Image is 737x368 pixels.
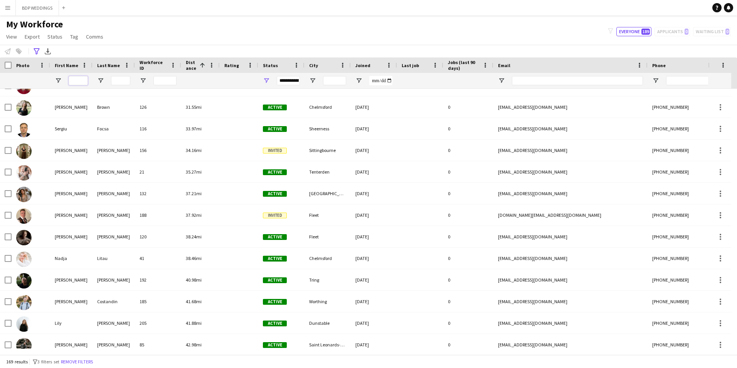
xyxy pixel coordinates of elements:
div: [PERSON_NAME] [50,140,93,161]
div: 156 [135,140,181,161]
div: Saint Leonards-on-sea [305,334,351,355]
div: 0 [443,334,493,355]
span: Tag [70,33,78,40]
div: 0 [443,269,493,290]
span: 34.16mi [186,147,202,153]
span: 35.27mi [186,169,202,175]
img: Peggy Pollock [16,187,32,202]
div: [DATE] [351,226,397,247]
button: Open Filter Menu [97,77,104,84]
app-action-btn: Export XLSX [43,47,52,56]
span: Status [47,33,62,40]
a: Export [22,32,43,42]
div: 192 [135,269,181,290]
a: Tag [67,32,81,42]
span: Email [498,62,510,68]
div: 126 [135,96,181,118]
button: Remove filters [59,358,94,366]
div: 185 [135,291,181,312]
div: Sergiu [50,118,93,139]
span: Active [263,234,287,240]
button: Everyone189 [616,27,651,36]
div: [DATE] [351,312,397,334]
div: [PERSON_NAME] [93,312,135,334]
span: 38.24mi [186,234,202,240]
span: City [309,62,318,68]
a: Status [44,32,66,42]
span: Active [263,342,287,348]
div: [PERSON_NAME] [93,204,135,226]
div: Worthing [305,291,351,312]
div: 132 [135,183,181,204]
span: Last job [402,62,419,68]
span: First Name [55,62,78,68]
div: [EMAIL_ADDRESS][DOMAIN_NAME] [493,248,648,269]
span: 37.92mi [186,212,202,218]
img: Sergiu Focsa [16,122,32,137]
div: [GEOGRAPHIC_DATA] [305,183,351,204]
div: [PERSON_NAME] [50,204,93,226]
span: My Workforce [6,19,63,30]
div: [DATE] [351,334,397,355]
div: 41 [135,248,181,269]
div: Brown [93,96,135,118]
div: [PERSON_NAME] [93,183,135,204]
input: Last Name Filter Input [111,76,130,85]
span: Comms [86,33,103,40]
span: 31.55mi [186,104,202,110]
img: Alex Costandin [16,295,32,310]
input: Joined Filter Input [369,76,392,85]
span: Status [263,62,278,68]
div: [PERSON_NAME] [93,334,135,355]
span: 33.97mi [186,126,202,132]
button: Open Filter Menu [140,77,146,84]
div: [PERSON_NAME] [50,226,93,247]
div: Sheerness [305,118,351,139]
span: Photo [16,62,29,68]
div: [PERSON_NAME] [50,161,93,182]
span: Last Name [97,62,120,68]
div: [DOMAIN_NAME][EMAIL_ADDRESS][DOMAIN_NAME] [493,204,648,226]
span: 41.88mi [186,320,202,326]
img: Kimberley Watkins [16,143,32,159]
span: 40.98mi [186,277,202,283]
div: [DATE] [351,204,397,226]
div: [EMAIL_ADDRESS][DOMAIN_NAME] [493,291,648,312]
button: Open Filter Menu [498,77,505,84]
button: Open Filter Menu [309,77,316,84]
div: Tenterden [305,161,351,182]
input: First Name Filter Input [69,76,88,85]
div: 0 [443,118,493,139]
span: Active [263,169,287,175]
div: [DATE] [351,161,397,182]
div: [DATE] [351,269,397,290]
div: [EMAIL_ADDRESS][DOMAIN_NAME] [493,140,648,161]
div: [DATE] [351,140,397,161]
div: Costandin [93,291,135,312]
span: 37.21mi [186,191,202,196]
img: Samuel George [16,338,32,353]
div: Fleet [305,226,351,247]
button: Open Filter Menu [55,77,62,84]
span: Active [263,126,287,132]
div: [PERSON_NAME] [50,334,93,355]
div: [EMAIL_ADDRESS][DOMAIN_NAME] [493,161,648,182]
button: Open Filter Menu [355,77,362,84]
div: 0 [443,140,493,161]
div: [EMAIL_ADDRESS][DOMAIN_NAME] [493,334,648,355]
div: 21 [135,161,181,182]
span: Export [25,33,40,40]
div: Tring [305,269,351,290]
div: [PERSON_NAME] [93,140,135,161]
span: Active [263,256,287,262]
div: 0 [443,161,493,182]
div: Litau [93,248,135,269]
img: Andy Stonier [16,165,32,181]
div: [DATE] [351,248,397,269]
app-action-btn: Advanced filters [32,47,41,56]
span: Active [263,299,287,305]
button: BDP WEDDINGS [16,0,59,15]
span: Active [263,277,287,283]
img: Lily Cox [16,316,32,332]
span: Active [263,105,287,110]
